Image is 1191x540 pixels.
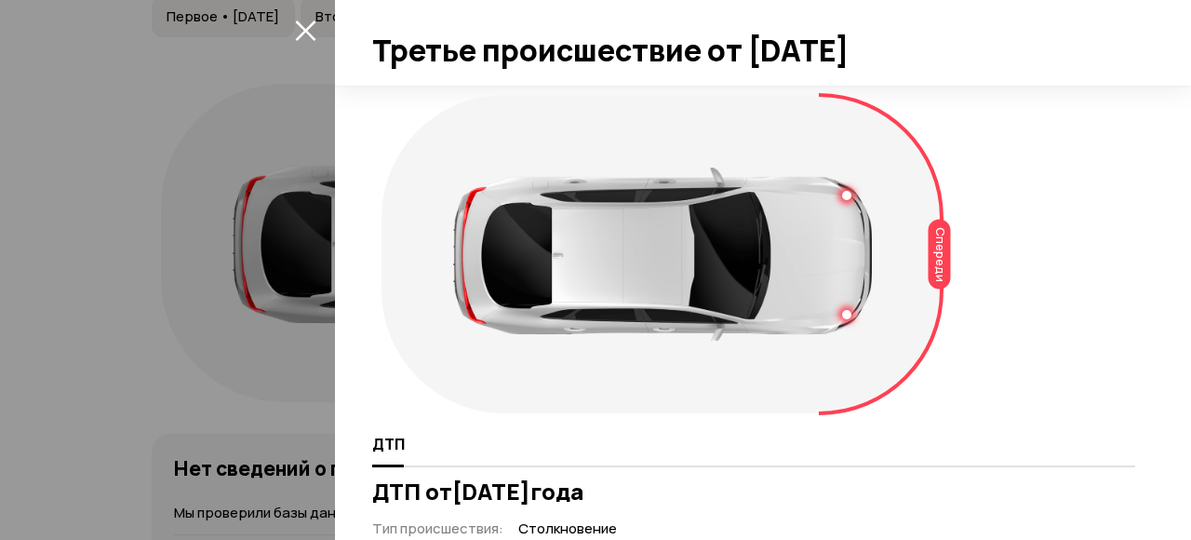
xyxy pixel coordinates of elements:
[372,435,405,453] span: ДТП
[372,519,503,538] span: Тип происшествия :
[372,479,1135,505] h3: ДТП от [DATE] года
[518,520,664,539] span: Столкновение
[929,220,951,290] div: Спереди
[290,15,320,45] button: закрыть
